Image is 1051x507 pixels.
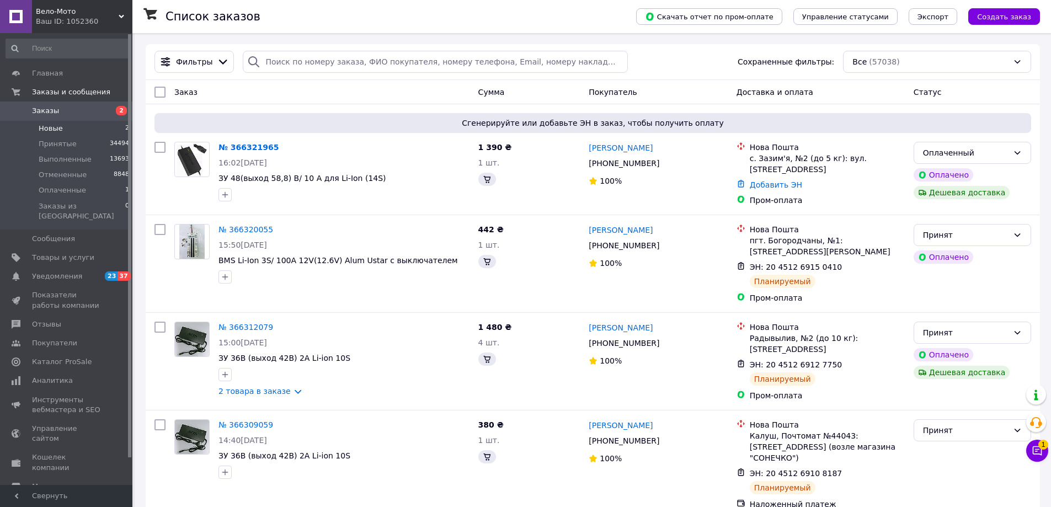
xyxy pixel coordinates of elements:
[589,142,653,153] a: [PERSON_NAME]
[218,241,267,249] span: 15:50[DATE]
[6,39,130,58] input: Поиск
[589,339,659,348] span: [PHONE_NUMBER]
[32,395,102,415] span: Инструменты вебмастера и SEO
[750,195,905,206] div: Пром-оплата
[243,51,627,73] input: Поиск по номеру заказа, ФИО покупателя, номеру телефона, Email, номеру накладной
[957,12,1040,20] a: Создать заказ
[589,436,659,445] span: [PHONE_NUMBER]
[589,241,659,250] span: [PHONE_NUMBER]
[39,185,86,195] span: Оплаченные
[218,354,350,362] span: ЗУ 36B (выход 42В) 2A Li-ion 10S
[179,225,204,259] img: Фото товару
[600,454,622,463] span: 100%
[750,481,815,494] div: Планируемый
[32,452,102,472] span: Кошелек компании
[750,224,905,235] div: Нова Пошта
[32,87,110,97] span: Заказы и сообщения
[750,263,842,271] span: ЭН: 20 4512 6915 0410
[218,256,458,265] a: BMS Li-Ion 3S/ 100A 12V(12.6V) Alum Ustar c выключателем
[793,8,898,25] button: Управление статусами
[852,56,867,67] span: Все
[174,322,210,357] a: Фото товару
[32,319,61,329] span: Отзывы
[175,420,209,454] img: Фото товару
[175,322,209,356] img: Фото товару
[750,180,802,189] a: Добавить ЭН
[116,106,127,115] span: 2
[110,139,129,149] span: 34494
[177,142,207,177] img: Фото товару
[478,225,504,234] span: 442 ₴
[218,158,267,167] span: 16:02[DATE]
[32,271,82,281] span: Уведомления
[159,118,1027,129] span: Сгенерируйте или добавьте ЭН в заказ, чтобы получить оплату
[36,17,132,26] div: Ваш ID: 1052360
[977,13,1031,21] span: Создать заказ
[917,13,948,21] span: Экспорт
[600,259,622,268] span: 100%
[478,436,500,445] span: 1 шт.
[125,185,129,195] span: 1
[909,8,957,25] button: Экспорт
[32,357,92,367] span: Каталог ProSale
[32,376,73,386] span: Аналитика
[218,420,273,429] a: № 366309059
[750,390,905,401] div: Пром-оплата
[589,159,659,168] span: [PHONE_NUMBER]
[174,88,198,97] span: Заказ
[218,323,273,332] a: № 366312079
[166,10,260,23] h1: Список заказов
[218,338,267,347] span: 15:00[DATE]
[478,241,500,249] span: 1 шт.
[39,124,63,134] span: Новые
[750,235,905,257] div: пгт. Богородчаны, №1: [STREET_ADDRESS][PERSON_NAME]
[218,143,279,152] a: № 366321965
[478,338,500,347] span: 4 шт.
[218,174,386,183] a: ЗУ 48(выход 58,8) B/ 10 А для Li-Ion (14S)
[176,56,212,67] span: Фильтры
[32,253,94,263] span: Товары и услуги
[174,419,210,455] a: Фото товару
[32,290,102,310] span: Показатели работы компании
[750,419,905,430] div: Нова Пошта
[869,57,899,66] span: (57038)
[478,143,512,152] span: 1 390 ₴
[32,106,59,116] span: Заказы
[923,229,1009,241] div: Принят
[218,225,273,234] a: № 366320055
[125,201,129,221] span: 0
[105,271,118,281] span: 23
[968,8,1040,25] button: Создать заказ
[114,170,129,180] span: 8848
[750,142,905,153] div: Нова Пошта
[478,88,505,97] span: Сумма
[174,142,210,177] a: Фото товару
[914,88,942,97] span: Статус
[738,56,834,67] span: Сохраненные фильтры:
[1026,440,1048,462] button: Чат с покупателем1
[110,154,129,164] span: 13693
[600,356,622,365] span: 100%
[914,348,973,361] div: Оплачено
[737,88,813,97] span: Доставка и оплата
[914,250,973,264] div: Оплачено
[36,7,119,17] span: Вело-Мото
[750,469,842,478] span: ЭН: 20 4512 6910 8187
[1038,440,1048,450] span: 1
[645,12,773,22] span: Скачать отчет по пром-оплате
[174,224,210,259] a: Фото товару
[750,153,905,175] div: с. Зазим'я, №2 (до 5 кг): вул. [STREET_ADDRESS]
[32,68,63,78] span: Главная
[118,271,130,281] span: 37
[750,275,815,288] div: Планируемый
[218,451,350,460] a: ЗУ 36B (выход 42В) 2A Li-ion 10S
[589,322,653,333] a: [PERSON_NAME]
[750,292,905,303] div: Пром-оплата
[478,323,512,332] span: 1 480 ₴
[478,420,504,429] span: 380 ₴
[750,322,905,333] div: Нова Пошта
[923,147,1009,159] div: Оплаченный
